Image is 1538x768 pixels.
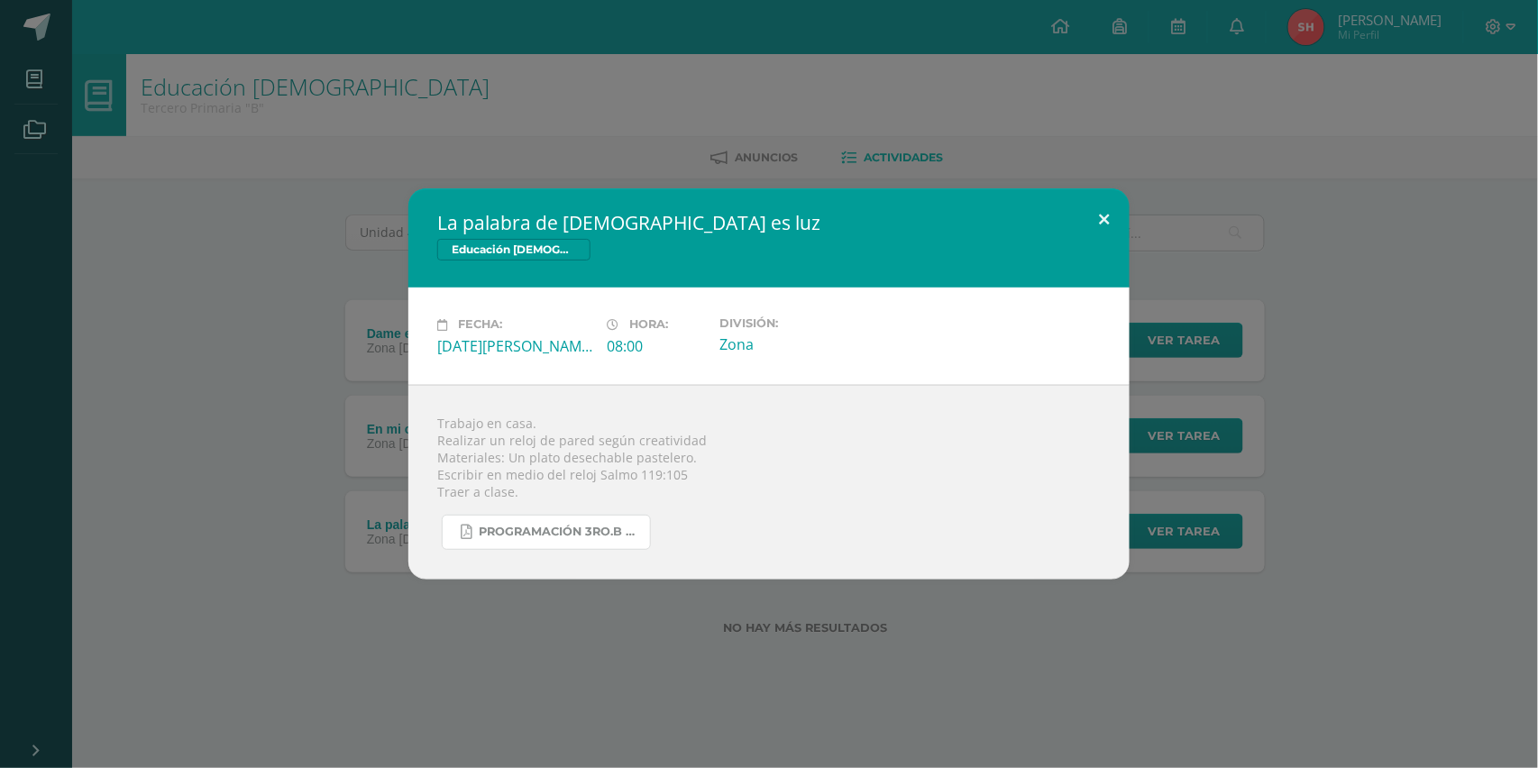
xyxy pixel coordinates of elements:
div: Zona [719,334,874,354]
div: 08:00 [607,336,705,356]
a: Programación 3ro.B 4ta. Unidad 2025.pdf [442,515,651,550]
span: Programación 3ro.B 4ta. Unidad 2025.pdf [479,525,641,539]
span: Hora: [629,318,668,332]
span: Fecha: [458,318,502,332]
div: Trabajo en casa. Realizar un reloj de pared según creatividad Materiales: Un plato desechable pas... [408,385,1130,580]
button: Close (Esc) [1078,188,1130,250]
h2: La palabra de [DEMOGRAPHIC_DATA] es luz [437,210,1101,235]
label: División: [719,316,874,330]
div: [DATE][PERSON_NAME] [437,336,592,356]
span: Educación [DEMOGRAPHIC_DATA] [437,239,590,261]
